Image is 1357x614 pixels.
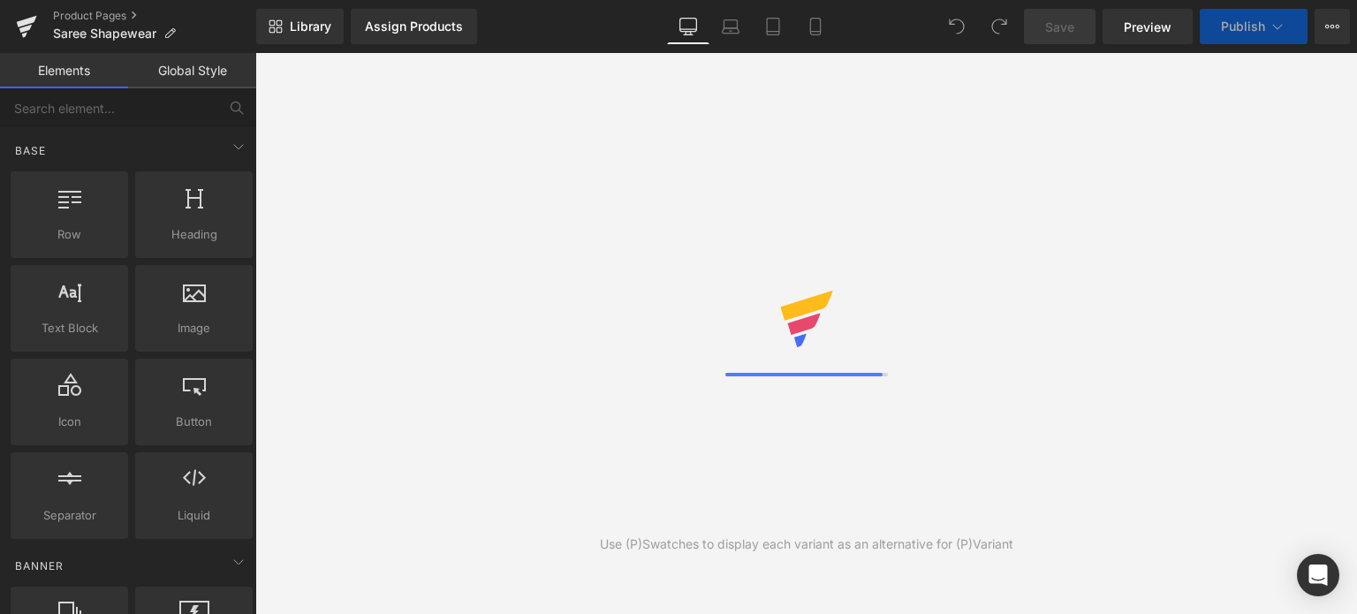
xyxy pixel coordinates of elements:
div: Use (P)Swatches to display each variant as an alternative for (P)Variant [600,534,1013,554]
a: Laptop [709,9,752,44]
a: Global Style [128,53,256,88]
span: Library [290,19,331,34]
button: Redo [982,9,1017,44]
span: Icon [16,413,123,431]
span: Publish [1221,19,1265,34]
a: New Library [256,9,344,44]
span: Text Block [16,319,123,337]
div: Open Intercom Messenger [1297,554,1339,596]
button: Undo [939,9,974,44]
a: Preview [1103,9,1193,44]
button: Publish [1200,9,1308,44]
a: Product Pages [53,9,256,23]
span: Heading [140,225,247,244]
span: Base [13,142,48,159]
span: Liquid [140,506,247,525]
a: Tablet [752,9,794,44]
span: Row [16,225,123,244]
span: Separator [16,506,123,525]
span: Save [1045,18,1074,36]
span: Saree Shapewear [53,27,156,41]
button: More [1315,9,1350,44]
a: Mobile [794,9,837,44]
div: Assign Products [365,19,463,34]
a: Desktop [667,9,709,44]
span: Button [140,413,247,431]
span: Image [140,319,247,337]
span: Preview [1124,18,1171,36]
span: Banner [13,557,65,574]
